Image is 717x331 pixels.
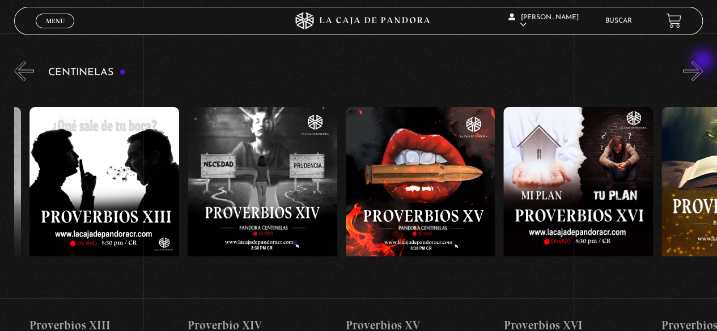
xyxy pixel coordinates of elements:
span: Menu [46,18,65,24]
a: Buscar [605,18,632,24]
span: [PERSON_NAME] [508,14,579,28]
button: Previous [14,61,34,81]
h3: Centinelas [48,67,126,78]
a: View your shopping cart [666,13,681,28]
button: Next [683,61,703,81]
span: Cerrar [42,27,69,35]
